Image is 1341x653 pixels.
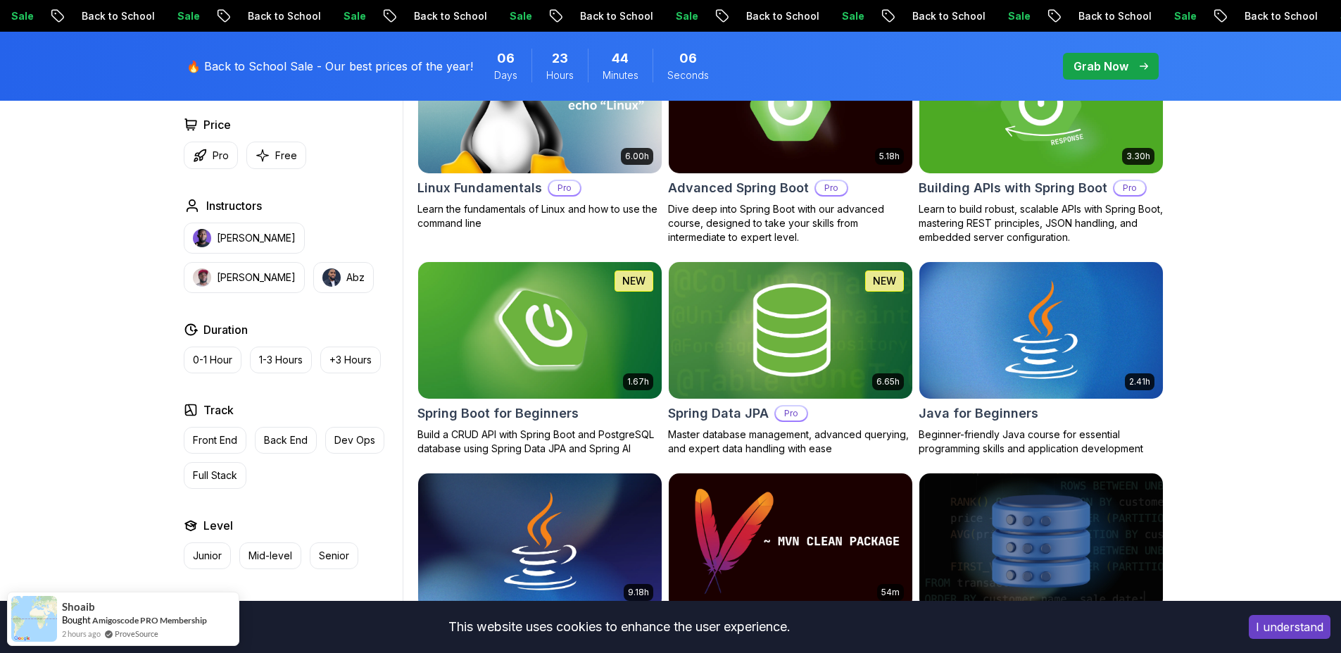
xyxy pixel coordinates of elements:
[399,9,495,23] p: Back to School
[627,376,649,387] p: 1.67h
[412,259,667,402] img: Spring Boot for Beginners card
[255,427,317,454] button: Back End
[193,468,237,483] p: Full Stack
[233,9,329,23] p: Back to School
[264,433,308,447] p: Back End
[494,68,517,82] span: Days
[217,270,296,285] p: [PERSON_NAME]
[11,596,57,642] img: provesource social proof notification image
[184,142,238,169] button: Pro
[919,178,1107,198] h2: Building APIs with Spring Boot
[776,406,807,421] p: Pro
[919,37,1163,173] img: Building APIs with Spring Boot card
[203,402,234,418] h2: Track
[552,49,568,68] span: 23 Hours
[184,462,246,489] button: Full Stack
[248,549,292,563] p: Mid-level
[731,9,827,23] p: Back to School
[246,142,306,169] button: Free
[417,261,662,456] a: Spring Boot for Beginners card1.67hNEWSpring Boot for BeginnersBuild a CRUD API with Spring Boot ...
[184,262,305,293] button: instructor img[PERSON_NAME]
[873,274,896,288] p: NEW
[62,601,95,613] span: Shoaib
[881,587,900,598] p: 54m
[417,404,579,423] h2: Spring Boot for Beginners
[1249,615,1330,639] button: Accept cookies
[346,270,365,285] p: Abz
[919,428,1164,456] p: Beginner-friendly Java course for essential programming skills and application development
[919,36,1164,244] a: Building APIs with Spring Boot card3.30hBuilding APIs with Spring BootProLearn to build robust, s...
[549,181,580,195] p: Pro
[259,353,303,367] p: 1-3 Hours
[612,49,629,68] span: 44 Minutes
[661,9,706,23] p: Sale
[193,353,232,367] p: 0-1 Hour
[679,49,697,68] span: 6 Seconds
[667,68,709,82] span: Seconds
[320,347,381,373] button: +3 Hours
[187,58,473,75] p: 🔥 Back to School Sale - Our best prices of the year!
[11,611,1228,642] div: This website uses cookies to enhance the user experience.
[668,404,769,423] h2: Spring Data JPA
[203,116,231,133] h2: Price
[417,178,542,198] h2: Linux Fundamentals
[193,268,211,287] img: instructor img
[668,202,913,244] p: Dive deep into Spring Boot with our advanced course, designed to take your skills from intermedia...
[163,9,208,23] p: Sale
[92,615,207,626] a: Amigoscode PRO Membership
[193,229,211,247] img: instructor img
[669,473,912,610] img: Maven Essentials card
[603,68,638,82] span: Minutes
[217,231,296,245] p: [PERSON_NAME]
[206,197,262,214] h2: Instructors
[1230,9,1326,23] p: Back to School
[668,261,913,456] a: Spring Data JPA card6.65hNEWSpring Data JPAProMaster database management, advanced querying, and ...
[418,37,662,173] img: Linux Fundamentals card
[497,49,515,68] span: 6 Days
[418,473,662,610] img: Java for Developers card
[919,261,1164,456] a: Java for Beginners card2.41hJava for BeginnersBeginner-friendly Java course for essential program...
[239,542,301,569] button: Mid-level
[1126,151,1150,162] p: 3.30h
[329,353,372,367] p: +3 Hours
[184,347,241,373] button: 0-1 Hour
[417,36,662,230] a: Linux Fundamentals card6.00hLinux FundamentalsProLearn the fundamentals of Linux and how to use t...
[668,428,913,456] p: Master database management, advanced querying, and expert data handling with ease
[625,151,649,162] p: 6.00h
[565,9,661,23] p: Back to School
[495,9,540,23] p: Sale
[668,36,913,244] a: Advanced Spring Boot card5.18hAdvanced Spring BootProDive deep into Spring Boot with our advanced...
[546,68,574,82] span: Hours
[62,628,101,640] span: 2 hours ago
[184,223,305,254] button: instructor img[PERSON_NAME]
[329,9,374,23] p: Sale
[250,347,312,373] button: 1-3 Hours
[203,517,233,534] h2: Level
[919,473,1163,610] img: Advanced Databases card
[622,274,646,288] p: NEW
[193,549,222,563] p: Junior
[62,614,91,626] span: Bought
[184,427,246,454] button: Front End
[816,181,847,195] p: Pro
[668,178,809,198] h2: Advanced Spring Boot
[919,262,1163,399] img: Java for Beginners card
[898,9,993,23] p: Back to School
[184,542,231,569] button: Junior
[213,149,229,163] p: Pro
[322,268,341,287] img: instructor img
[313,262,374,293] button: instructor imgAbz
[325,427,384,454] button: Dev Ops
[310,542,358,569] button: Senior
[879,151,900,162] p: 5.18h
[827,9,872,23] p: Sale
[203,321,248,338] h2: Duration
[275,149,297,163] p: Free
[919,404,1038,423] h2: Java for Beginners
[417,428,662,456] p: Build a CRUD API with Spring Boot and PostgreSQL database using Spring Data JPA and Spring AI
[67,9,163,23] p: Back to School
[628,587,649,598] p: 9.18h
[1074,58,1128,75] p: Grab Now
[1159,9,1204,23] p: Sale
[417,202,662,230] p: Learn the fundamentals of Linux and how to use the command line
